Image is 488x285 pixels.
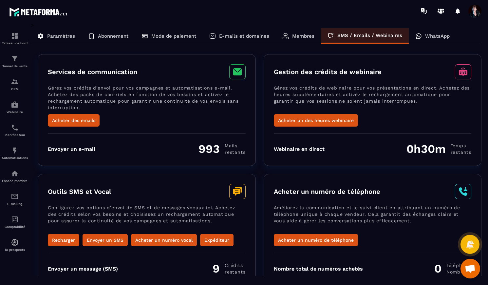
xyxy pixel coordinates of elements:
[225,149,245,155] span: restants
[2,96,28,119] a: automationsautomationsWebinaire
[151,33,196,39] p: Mode de paiement
[2,73,28,96] a: formationformationCRM
[47,33,75,39] p: Paramètres
[2,142,28,165] a: automationsautomationsAutomatisations
[11,55,19,63] img: formation
[2,202,28,206] p: E-mailing
[274,146,325,152] div: Webinaire en direct
[434,262,471,275] div: 0
[48,85,246,114] p: Gérez vos crédits d’envoi pour vos campagnes et automatisations e-mail. Achetez des packs de cour...
[446,269,471,275] span: Nombre
[11,170,19,177] img: automations
[225,262,245,269] span: Crédits
[48,204,246,234] p: Configurez vos options d’envoi de SMS et de messages vocaux ici. Achetez des crédits selon vos be...
[225,269,245,275] span: restants
[274,85,472,114] p: Gérez vos crédits de webinaire pour vos présentations en direct. Achetez des heures supplémentair...
[11,193,19,200] img: email
[446,262,471,269] span: Téléphone
[2,211,28,234] a: accountantaccountantComptabilité
[274,234,358,246] button: Acheter un numéro de téléphone
[274,204,472,234] p: Améliorez la communication et le suivi client en attribuant un numéro de téléphone unique à chaqu...
[2,119,28,142] a: schedulerschedulerPlanificateur
[11,78,19,86] img: formation
[2,27,28,50] a: formationformationTableau de bord
[337,32,402,38] p: SMS / Emails / Webinaires
[11,238,19,246] img: automations
[11,101,19,109] img: automations
[2,64,28,68] p: Tunnel de vente
[11,32,19,40] img: formation
[213,262,245,275] div: 9
[48,188,111,195] h3: Outils SMS et Vocal
[83,234,128,246] button: Envoyer un SMS
[198,142,245,156] div: 993
[451,149,471,155] span: restants
[48,68,137,76] h3: Services de communication
[406,142,471,156] div: 0h30m
[274,188,380,195] h3: Acheter un numéro de téléphone
[2,156,28,160] p: Automatisations
[2,50,28,73] a: formationformationTunnel de vente
[2,133,28,137] p: Planificateur
[48,234,79,246] button: Recharger
[48,146,95,152] div: Envoyer un e-mail
[98,33,128,39] p: Abonnement
[11,215,19,223] img: accountant
[48,114,100,127] button: Acheter des emails
[460,259,480,278] a: Ouvrir le chat
[131,234,197,246] button: Acheter un numéro vocal
[200,234,234,246] button: Expéditeur
[274,68,382,76] h3: Gestion des crédits de webinaire
[9,6,68,18] img: logo
[2,179,28,183] p: Espace membre
[11,147,19,154] img: automations
[451,142,471,149] span: Temps
[2,87,28,91] p: CRM
[292,33,314,39] p: Membres
[2,225,28,229] p: Comptabilité
[274,114,358,127] button: Acheter un des heures webinaire
[225,142,245,149] span: Mails
[2,165,28,188] a: automationsautomationsEspace membre
[425,33,450,39] p: WhatsApp
[274,266,363,272] div: Nombre total de numéros achetés
[2,248,28,252] p: IA prospects
[11,124,19,132] img: scheduler
[219,33,269,39] p: E-mails et domaines
[2,188,28,211] a: emailemailE-mailing
[2,41,28,45] p: Tableau de bord
[2,110,28,114] p: Webinaire
[48,266,118,272] div: Envoyer un message (SMS)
